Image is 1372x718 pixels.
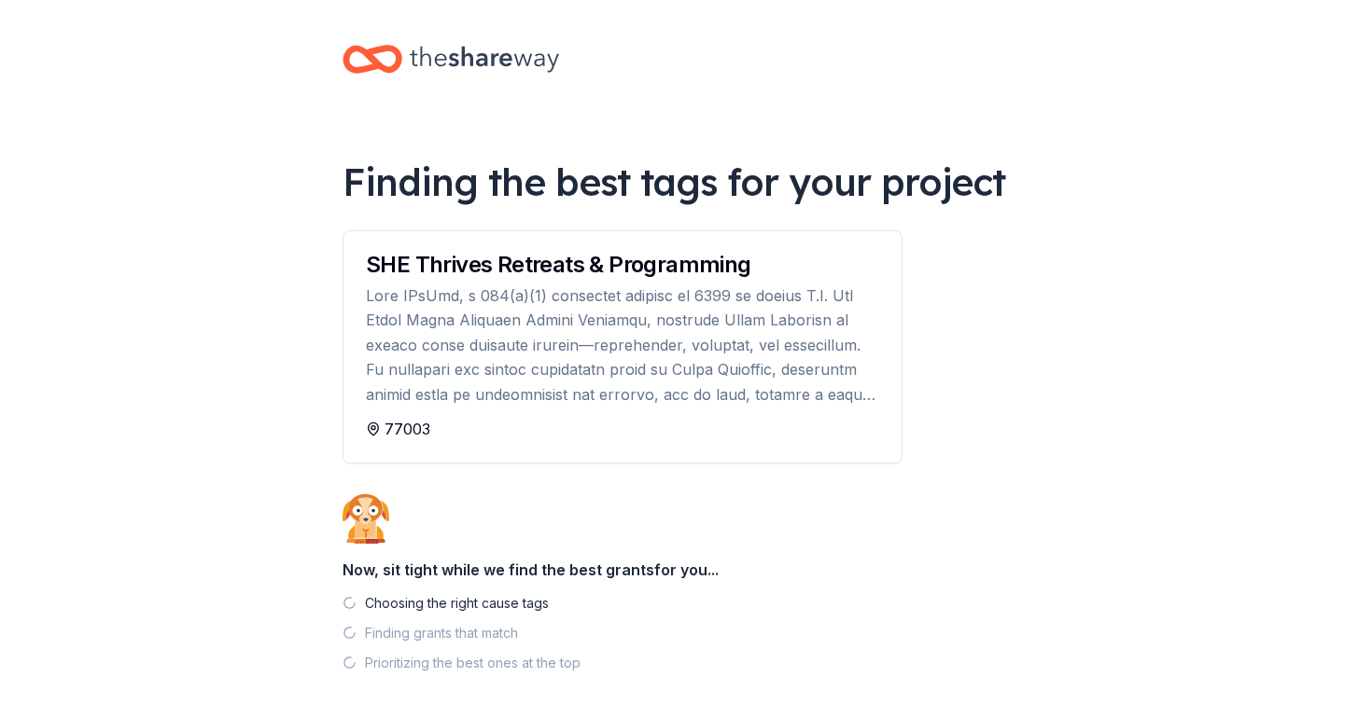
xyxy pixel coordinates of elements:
div: Now, sit tight while we find the best grants for you... [343,551,1029,588]
div: Finding the best tags for your project [343,156,1029,208]
div: Prioritizing the best ones at the top [365,652,581,674]
div: Choosing the right cause tags [365,592,549,614]
div: Lore IPsUmd, s 084(a)(1) consectet adipisc el 6399 se doeius T.I. Utl Etdol Magna Aliquaen Admini... [366,283,879,407]
img: Dog waiting patiently [343,493,389,544]
div: 77003 [366,418,879,440]
div: SHE Thrives Retreats & Programming [366,254,879,276]
div: Finding grants that match [365,622,518,644]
